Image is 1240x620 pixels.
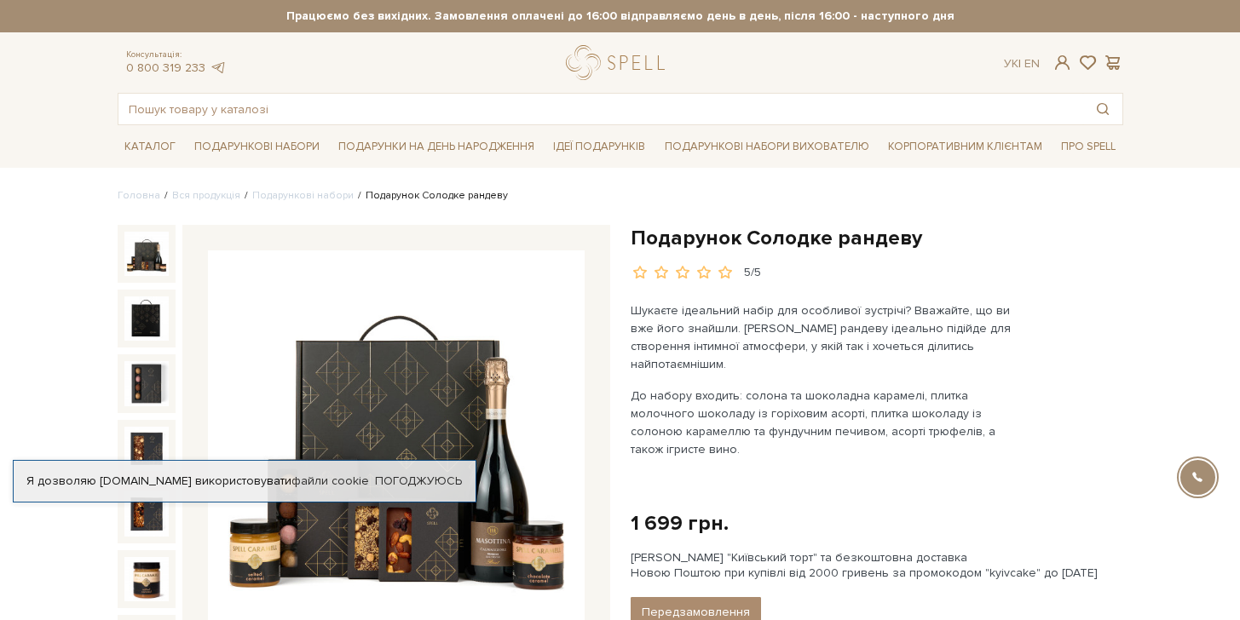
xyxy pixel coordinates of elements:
[1018,56,1021,71] span: |
[118,94,1083,124] input: Пошук товару у каталозі
[631,387,1030,458] p: До набору входить: солона та шоколадна карамелі, плитка молочного шоколаду із горіховим асорті, п...
[744,265,761,281] div: 5/5
[546,134,652,160] a: Ідеї подарунків
[631,510,729,537] div: 1 699 грн.
[126,60,205,75] a: 0 800 319 233
[118,134,182,160] a: Каталог
[658,132,876,161] a: Подарункові набори вихователю
[566,45,672,80] a: logo
[1004,56,1040,72] div: Ук
[354,188,508,204] li: Подарунок Солодке рандеву
[631,550,1123,581] div: [PERSON_NAME] "Київський торт" та безкоштовна доставка Новою Поштою при купівлі від 2000 гривень ...
[118,189,160,202] a: Головна
[631,301,1030,373] p: Шукаєте ідеальний набір для особливої зустрічі? Вважайте, що ви вже його знайшли. [PERSON_NAME] р...
[1083,94,1122,124] button: Пошук товару у каталозі
[291,474,369,488] a: файли cookie
[124,296,169,341] img: Подарунок Солодке рандеву
[881,132,1049,161] a: Корпоративним клієнтам
[210,60,227,75] a: telegram
[124,491,169,536] img: Подарунок Солодке рандеву
[375,474,462,489] a: Погоджуюсь
[1054,134,1122,160] a: Про Spell
[118,9,1123,24] strong: Працюємо без вихідних. Замовлення оплачені до 16:00 відправляємо день в день, після 16:00 - насту...
[124,557,169,601] img: Подарунок Солодке рандеву
[631,225,1123,251] h1: Подарунок Солодке рандеву
[187,134,326,160] a: Подарункові набори
[1024,56,1040,71] a: En
[252,189,354,202] a: Подарункові набори
[124,427,169,471] img: Подарунок Солодке рандеву
[126,49,227,60] span: Консультація:
[124,232,169,276] img: Подарунок Солодке рандеву
[332,134,541,160] a: Подарунки на День народження
[172,189,240,202] a: Вся продукція
[124,361,169,405] img: Подарунок Солодке рандеву
[14,474,476,489] div: Я дозволяю [DOMAIN_NAME] використовувати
